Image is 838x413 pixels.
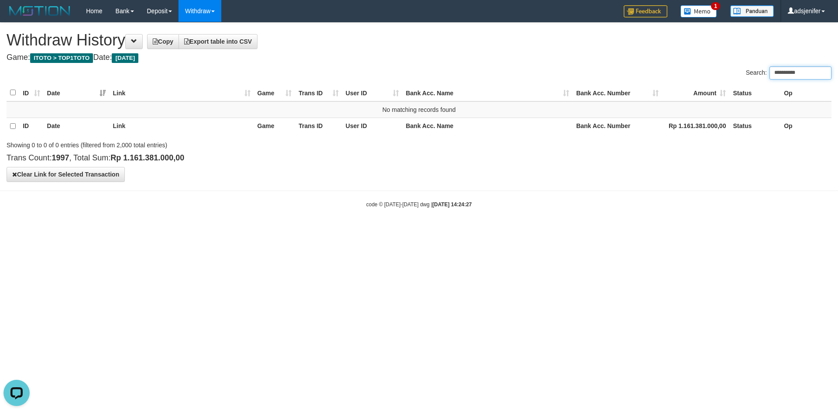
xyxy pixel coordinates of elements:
th: Trans ID: activate to sort column ascending [295,84,342,101]
strong: Rp 1.161.381.000,00 [669,122,726,129]
th: Bank Acc. Number: activate to sort column ascending [573,84,662,101]
th: Date: activate to sort column ascending [44,84,110,101]
strong: Rp 1.161.381.000,00 [110,153,184,162]
th: Bank Acc. Name: activate to sort column ascending [402,84,573,101]
img: Feedback.jpg [624,5,667,17]
th: User ID [342,118,402,135]
input: Search: [769,66,831,80]
small: code © [DATE]-[DATE] dwg | [366,201,472,208]
th: Date [44,118,110,135]
strong: 1997 [52,153,69,162]
th: Status [729,118,780,135]
h4: Game: Date: [7,53,831,62]
th: Link [109,118,254,135]
label: Search: [746,66,831,80]
img: panduan.png [730,5,774,17]
h4: Trans Count: , Total Sum: [7,154,831,163]
th: Game: activate to sort column ascending [254,84,295,101]
span: 1 [711,2,720,10]
span: Export table into CSV [184,38,252,45]
button: Open LiveChat chat widget [3,3,30,30]
td: No matching records found [7,101,831,118]
th: Game [254,118,295,135]
strong: [DATE] 14:24:27 [433,201,472,208]
th: Op [780,84,831,101]
div: Showing 0 to 0 of 0 entries (filtered from 2,000 total entries) [7,137,343,149]
span: Copy [153,38,173,45]
a: Export table into CSV [179,34,258,49]
span: ITOTO > TOP1TOTO [30,53,93,63]
th: Op [780,118,831,135]
img: MOTION_logo.png [7,4,73,17]
th: Link: activate to sort column ascending [109,84,254,101]
th: User ID: activate to sort column ascending [342,84,402,101]
img: Button%20Memo.svg [680,5,717,17]
span: [DATE] [112,53,138,63]
th: Bank Acc. Number [573,118,662,135]
th: Amount: activate to sort column ascending [662,84,729,101]
h1: Withdraw History [7,31,831,49]
th: Status [729,84,780,101]
th: Bank Acc. Name [402,118,573,135]
a: Copy [147,34,179,49]
th: ID [19,118,43,135]
button: Clear Link for Selected Transaction [7,167,125,182]
th: Trans ID [295,118,342,135]
th: ID: activate to sort column ascending [19,84,43,101]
